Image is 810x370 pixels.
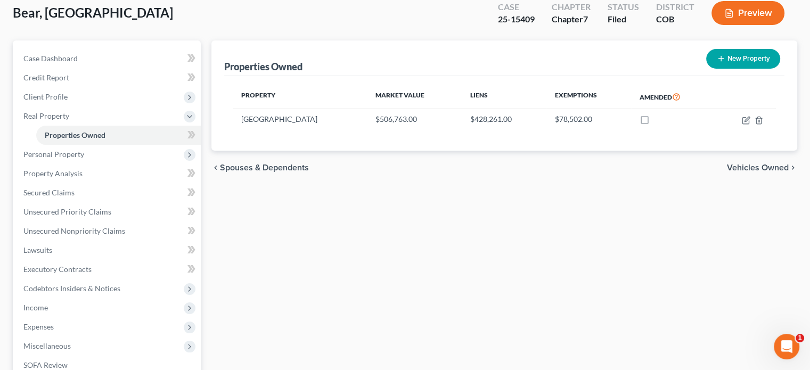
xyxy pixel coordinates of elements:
span: Codebtors Insiders & Notices [23,284,120,293]
th: Market Value [367,85,462,109]
span: Miscellaneous [23,341,71,350]
span: Vehicles Owned [727,163,789,172]
th: Liens [462,85,546,109]
div: Case [498,1,535,13]
button: Preview [711,1,784,25]
a: Property Analysis [15,164,201,183]
span: Lawsuits [23,245,52,254]
div: Chapter [552,1,591,13]
a: Properties Owned [36,126,201,145]
div: Filed [608,13,639,26]
span: Secured Claims [23,188,75,197]
td: $506,763.00 [367,109,462,129]
span: Client Profile [23,92,68,101]
span: 7 [583,14,588,24]
a: Case Dashboard [15,49,201,68]
button: New Property [706,49,780,69]
div: Chapter [552,13,591,26]
td: [GEOGRAPHIC_DATA] [233,109,367,129]
span: Credit Report [23,73,69,82]
a: Unsecured Nonpriority Claims [15,221,201,241]
th: Property [233,85,367,109]
a: Unsecured Priority Claims [15,202,201,221]
span: Bear, [GEOGRAPHIC_DATA] [13,5,173,20]
div: 25-15409 [498,13,535,26]
span: Income [23,303,48,312]
span: Personal Property [23,150,84,159]
span: Unsecured Nonpriority Claims [23,226,125,235]
iframe: Intercom live chat [774,334,799,359]
a: Executory Contracts [15,260,201,279]
span: Case Dashboard [23,54,78,63]
span: Spouses & Dependents [220,163,309,172]
td: $78,502.00 [546,109,631,129]
button: Vehicles Owned chevron_right [727,163,797,172]
div: Properties Owned [224,60,302,73]
th: Exemptions [546,85,631,109]
span: Properties Owned [45,130,105,139]
button: chevron_left Spouses & Dependents [211,163,309,172]
span: 1 [796,334,804,342]
a: Credit Report [15,68,201,87]
span: Executory Contracts [23,265,92,274]
span: Property Analysis [23,169,83,178]
a: Secured Claims [15,183,201,202]
a: Lawsuits [15,241,201,260]
span: Real Property [23,111,69,120]
span: SOFA Review [23,360,68,369]
td: $428,261.00 [462,109,546,129]
span: Expenses [23,322,54,331]
th: Amended [631,85,715,109]
div: COB [656,13,694,26]
i: chevron_left [211,163,220,172]
span: Unsecured Priority Claims [23,207,111,216]
i: chevron_right [789,163,797,172]
div: District [656,1,694,13]
div: Status [608,1,639,13]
